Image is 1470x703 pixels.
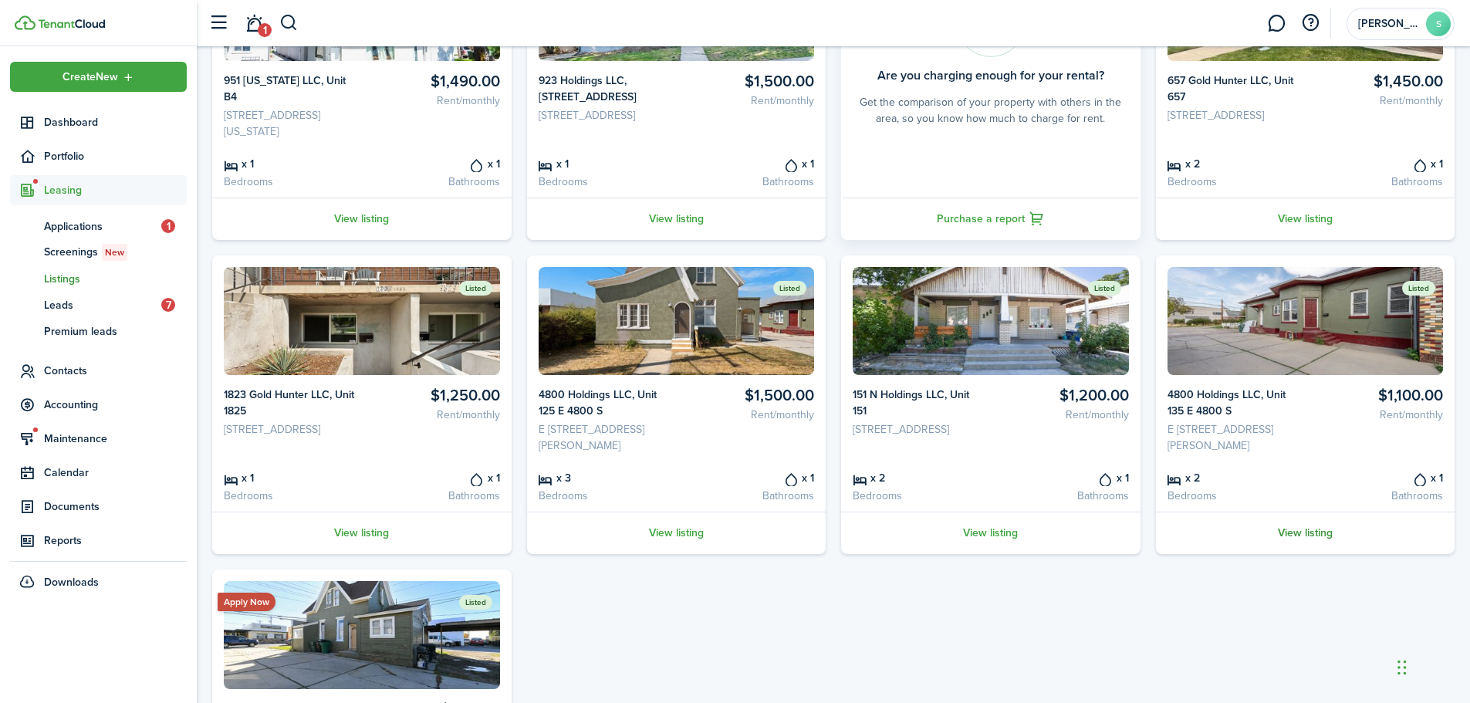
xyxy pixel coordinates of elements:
[996,407,1128,423] card-listing-description: Rent/monthly
[1311,73,1443,90] card-listing-title: $1,450.00
[682,407,814,423] card-listing-description: Rent/monthly
[224,174,356,190] card-listing-description: Bedrooms
[1402,281,1435,296] status: Listed
[459,281,492,296] status: Listed
[539,387,671,419] card-listing-title: 4800 Holdings LLC, Unit 125 E 4800 S
[44,465,187,481] span: Calendar
[44,532,187,549] span: Reports
[996,387,1128,404] card-listing-title: $1,200.00
[212,512,512,554] a: View listing
[367,488,499,504] card-listing-description: Bathrooms
[1156,198,1455,240] a: View listing
[527,198,826,240] a: View listing
[539,267,815,375] img: Listing avatar
[10,265,187,292] a: Listings
[853,421,985,438] card-listing-description: [STREET_ADDRESS]
[539,469,671,486] card-listing-title: x 3
[239,4,269,43] a: Notifications
[224,73,356,105] card-listing-title: 951 [US_STATE] LLC, Unit B4
[1311,387,1443,404] card-listing-title: $1,100.00
[527,512,826,554] a: View listing
[44,323,187,340] span: Premium leads
[1168,155,1299,172] card-listing-title: x 2
[38,19,105,29] img: TenantCloud
[682,155,814,172] card-listing-title: x 1
[1311,93,1443,109] card-listing-description: Rent/monthly
[105,245,124,259] span: New
[218,593,275,611] ribbon: Apply Now
[539,73,671,105] card-listing-title: 923 Holdings LLC, [STREET_ADDRESS]
[224,155,356,172] card-listing-title: x 1
[1297,10,1323,36] button: Open resource center
[44,363,187,379] span: Contacts
[1168,488,1299,504] card-listing-description: Bedrooms
[682,73,814,90] card-listing-title: $1,500.00
[682,174,814,190] card-listing-description: Bathrooms
[1168,421,1299,454] card-listing-description: E [STREET_ADDRESS][PERSON_NAME]
[224,421,356,438] card-listing-description: [STREET_ADDRESS]
[1088,281,1121,296] status: Listed
[224,581,500,689] img: Listing avatar
[10,292,187,318] a: Leads7
[1262,4,1291,43] a: Messaging
[539,421,671,454] card-listing-description: E [STREET_ADDRESS][PERSON_NAME]
[1168,387,1299,419] card-listing-title: 4800 Holdings LLC, Unit 135 E 4800 S
[877,69,1104,83] card-title: Are you charging enough for your rental?
[224,267,500,375] img: Listing avatar
[1168,73,1299,105] card-listing-title: 657 Gold Hunter LLC, Unit 657
[539,488,671,504] card-listing-description: Bedrooms
[367,73,499,90] card-listing-title: $1,490.00
[539,155,671,172] card-listing-title: x 1
[853,469,985,486] card-listing-title: x 2
[212,198,512,240] a: View listing
[459,595,492,610] status: Listed
[10,318,187,344] a: Premium leads
[204,8,233,38] button: Open sidebar
[996,488,1128,504] card-listing-description: Bathrooms
[224,107,356,140] card-listing-description: [STREET_ADDRESS][US_STATE]
[1311,155,1443,172] card-listing-title: x 1
[44,218,161,235] span: Applications
[367,469,499,486] card-listing-title: x 1
[367,155,499,172] card-listing-title: x 1
[853,94,1129,127] card-description: Get the comparison of your property with others in the area, so you know how much to charge for r...
[853,267,1129,375] img: Listing avatar
[367,93,499,109] card-listing-description: Rent/monthly
[44,114,187,130] span: Dashboard
[44,271,187,287] span: Listings
[44,431,187,447] span: Maintenance
[161,219,175,233] span: 1
[539,107,671,123] card-listing-description: [STREET_ADDRESS]
[1358,19,1420,29] span: Shelby
[161,298,175,312] span: 7
[224,387,356,419] card-listing-title: 1823 Gold Hunter LLC, Unit 1825
[279,10,299,36] button: Search
[1393,629,1470,703] iframe: Chat Widget
[10,62,187,92] button: Open menu
[44,397,187,413] span: Accounting
[682,93,814,109] card-listing-description: Rent/monthly
[10,213,187,239] a: Applications1
[44,499,187,515] span: Documents
[773,281,806,296] status: Listed
[44,574,99,590] span: Downloads
[853,488,985,504] card-listing-description: Bedrooms
[1311,469,1443,486] card-listing-title: x 1
[15,15,35,30] img: TenantCloud
[682,469,814,486] card-listing-title: x 1
[224,488,356,504] card-listing-description: Bedrooms
[539,174,671,190] card-listing-description: Bedrooms
[224,469,356,486] card-listing-title: x 1
[853,387,985,419] card-listing-title: 151 N Holdings LLC, Unit 151
[44,182,187,198] span: Leasing
[996,469,1128,486] card-listing-title: x 1
[1311,488,1443,504] card-listing-description: Bathrooms
[367,174,499,190] card-listing-description: Bathrooms
[10,239,187,265] a: ScreeningsNew
[841,198,1141,240] a: Purchase a report
[10,526,187,556] a: Reports
[1168,469,1299,486] card-listing-title: x 2
[44,297,161,313] span: Leads
[367,387,499,404] card-listing-title: $1,250.00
